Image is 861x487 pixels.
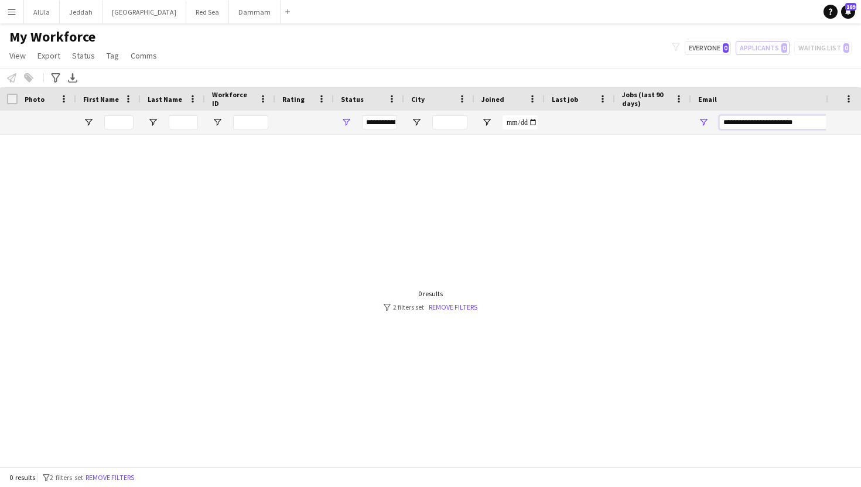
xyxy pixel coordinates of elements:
span: View [9,50,26,61]
input: Workforce ID Filter Input [233,115,268,129]
span: First Name [83,95,119,104]
span: City [411,95,425,104]
a: Status [67,48,100,63]
a: 189 [841,5,855,19]
button: Open Filter Menu [411,117,422,128]
span: Rating [282,95,305,104]
a: Tag [102,48,124,63]
input: Joined Filter Input [503,115,538,129]
button: Dammam [229,1,281,23]
span: Email [698,95,717,104]
button: Open Filter Menu [212,117,223,128]
button: Red Sea [186,1,229,23]
button: Remove filters [83,471,136,484]
button: Jeddah [60,1,102,23]
span: Tag [107,50,119,61]
button: Open Filter Menu [698,117,709,128]
button: Everyone0 [685,41,731,55]
span: Last Name [148,95,182,104]
span: 0 [723,43,729,53]
button: AlUla [24,1,60,23]
span: Joined [481,95,504,104]
a: Remove filters [429,303,477,311]
span: Workforce ID [212,90,254,108]
app-action-btn: Export XLSX [66,71,80,85]
input: Last Name Filter Input [169,115,198,129]
div: 0 results [384,289,477,298]
span: 189 [845,3,856,11]
div: 2 filters set [384,303,477,311]
button: Open Filter Menu [481,117,492,128]
a: Comms [126,48,162,63]
span: My Workforce [9,28,95,46]
a: Export [33,48,65,63]
input: First Name Filter Input [104,115,134,129]
span: Status [72,50,95,61]
span: Photo [25,95,45,104]
button: Open Filter Menu [148,117,158,128]
span: Jobs (last 90 days) [622,90,670,108]
span: Export [37,50,60,61]
span: Status [341,95,364,104]
span: Comms [131,50,157,61]
button: Open Filter Menu [83,117,94,128]
input: City Filter Input [432,115,467,129]
input: Column with Header Selection [7,94,18,104]
a: View [5,48,30,63]
button: [GEOGRAPHIC_DATA] [102,1,186,23]
app-action-btn: Advanced filters [49,71,63,85]
button: Open Filter Menu [341,117,351,128]
span: 2 filters set [50,473,83,482]
span: Last job [552,95,578,104]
